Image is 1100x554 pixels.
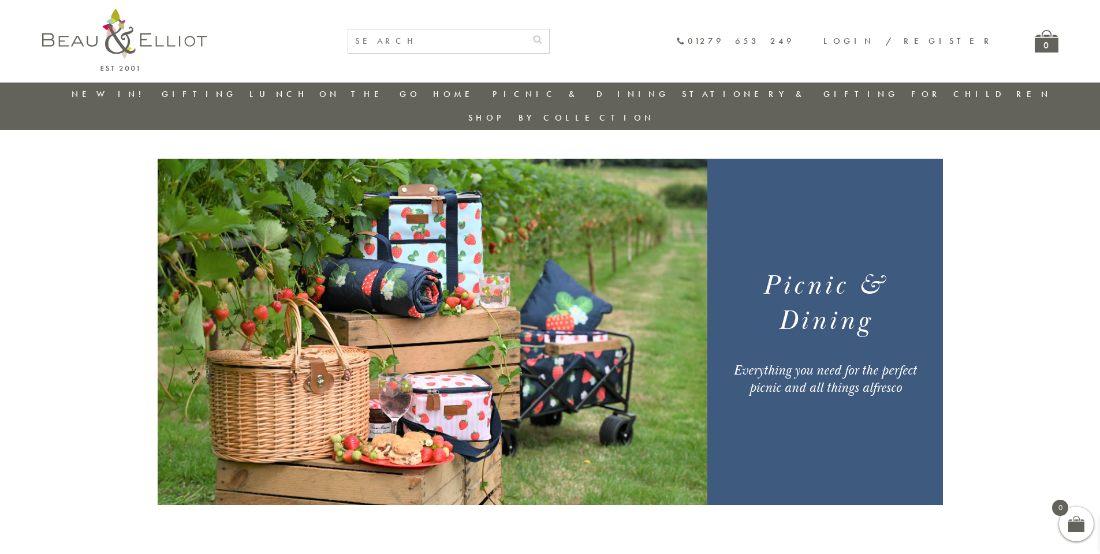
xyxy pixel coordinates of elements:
[682,88,898,100] a: Stationery & Gifting
[433,88,479,100] a: Home
[249,88,420,100] a: Lunch On The Go
[493,88,669,100] a: Picnic & Dining
[721,362,929,396] div: Everything you need for the perfect picnic and all things alfresco
[1052,500,1068,516] span: 0
[158,159,707,505] img: Picnic Sets
[676,36,795,46] a: 01279 653 249
[823,35,994,47] a: Login / Register
[162,88,237,100] a: Gifting
[42,9,207,71] img: logo
[468,112,655,123] a: Shop by collection
[348,29,526,53] input: SEARCH
[1035,30,1058,53] a: 0
[72,88,149,100] a: New in!
[721,268,929,339] h1: Picnic & Dining
[911,88,1051,100] a: For Children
